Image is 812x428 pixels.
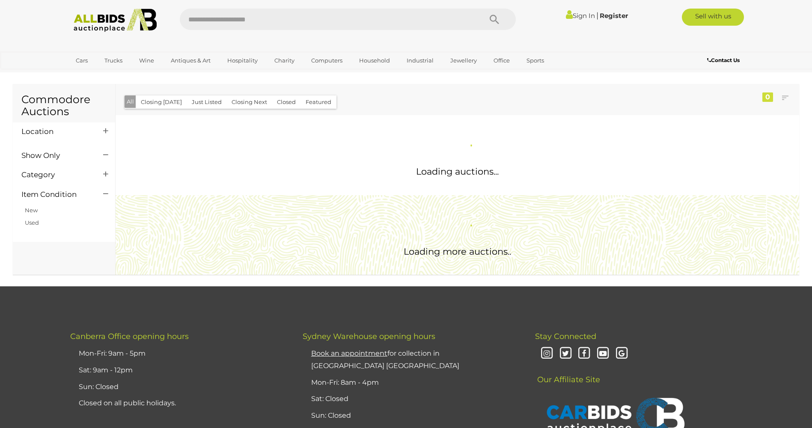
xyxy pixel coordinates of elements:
a: Cars [70,53,93,68]
button: All [125,95,136,108]
span: Stay Connected [535,332,596,341]
button: Search [473,9,516,30]
h4: Item Condition [21,190,90,199]
a: Jewellery [445,53,482,68]
a: Office [488,53,515,68]
h4: Location [21,128,90,136]
a: [GEOGRAPHIC_DATA] [70,68,142,82]
i: Youtube [595,346,610,361]
span: Sydney Warehouse opening hours [303,332,435,341]
button: Closing Next [226,95,272,109]
a: Contact Us [707,56,742,65]
i: Twitter [558,346,573,361]
i: Instagram [539,346,554,361]
i: Google [614,346,629,361]
a: Computers [306,53,348,68]
a: Industrial [401,53,439,68]
li: Mon-Fri: 9am - 5pm [77,345,281,362]
img: Allbids.com.au [69,9,162,32]
li: Sat: 9am - 12pm [77,362,281,379]
i: Facebook [577,346,592,361]
h4: Category [21,171,90,179]
a: Household [354,53,396,68]
a: Book an appointmentfor collection in [GEOGRAPHIC_DATA] [GEOGRAPHIC_DATA] [311,349,459,370]
li: Closed on all public holidays. [77,395,281,412]
a: New [25,207,38,214]
a: Sports [521,53,550,68]
span: | [596,11,598,20]
span: Canberra Office opening hours [70,332,189,341]
span: Our Affiliate Site [535,362,600,384]
button: Closed [272,95,301,109]
a: Antiques & Art [165,53,216,68]
button: Closing [DATE] [136,95,187,109]
span: Loading auctions... [416,166,499,177]
li: Sat: Closed [309,391,514,407]
a: Wine [134,53,160,68]
a: Sign In [566,12,595,20]
u: Book an appointment [311,349,387,357]
li: Sun: Closed [309,407,514,424]
button: Featured [300,95,336,109]
a: Sell with us [682,9,744,26]
b: Contact Us [707,57,740,63]
div: 0 [762,92,773,102]
a: Trucks [99,53,128,68]
a: Charity [269,53,300,68]
span: Loading more auctions.. [404,246,511,257]
h1: Commodore Auctions [21,94,107,117]
h4: Show Only [21,152,90,160]
a: Hospitality [222,53,263,68]
button: Just Listed [187,95,227,109]
li: Mon-Fri: 8am - 4pm [309,374,514,391]
a: Used [25,219,39,226]
li: Sun: Closed [77,379,281,395]
a: Register [600,12,628,20]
